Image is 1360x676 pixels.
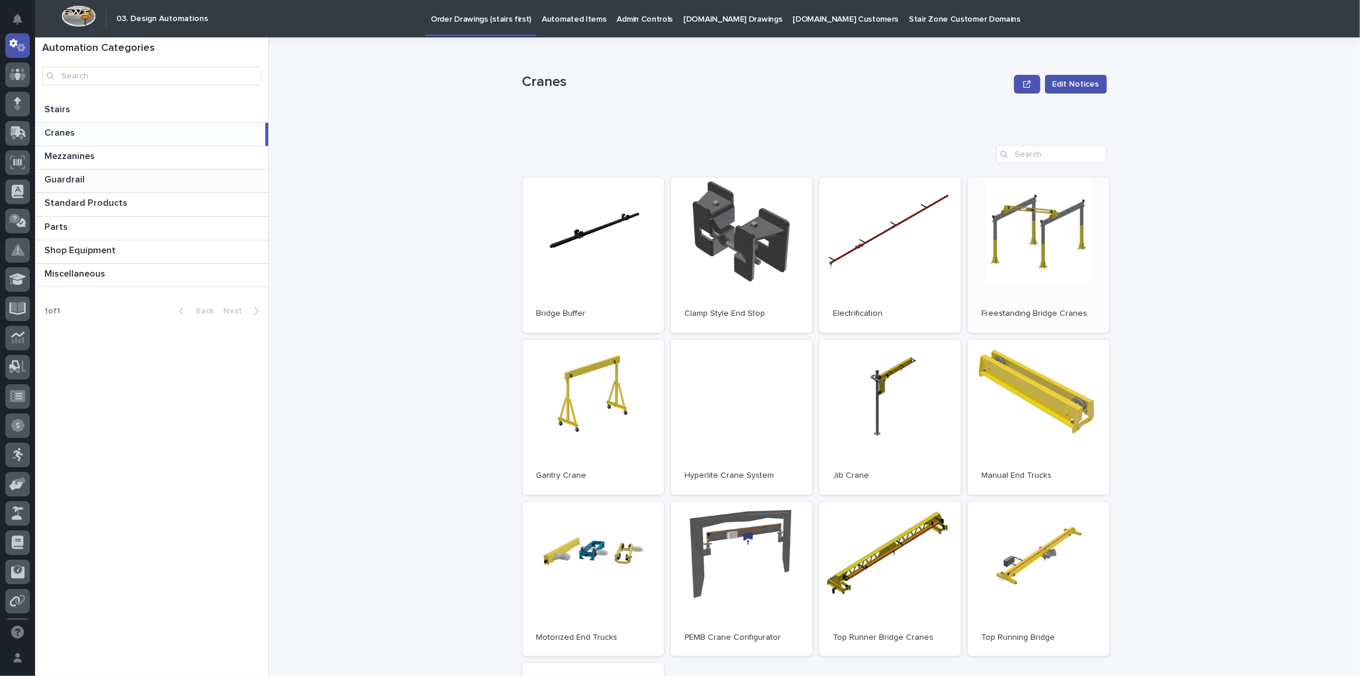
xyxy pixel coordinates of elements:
a: Hyperlite Crane System [671,340,812,495]
span: Edit Notices [1053,78,1099,90]
p: 1 of 1 [35,297,70,326]
a: StairsStairs [35,99,268,123]
button: Next [219,306,268,316]
p: Stairs [44,102,72,115]
p: How can we help? [12,65,213,84]
img: Stacker [12,11,35,35]
a: 📖Help Docs [7,183,68,204]
div: 📖 [12,189,21,198]
a: Powered byPylon [82,216,141,225]
a: PartsParts [35,217,268,240]
p: Hyperlite Crane System [685,471,798,481]
a: 🔗Onboarding Call [68,183,154,204]
p: Electrification [833,309,947,319]
p: Top Runner Bridge Cranes [833,633,947,643]
a: Manual End Trucks [968,340,1109,495]
a: Freestanding Bridge Cranes [968,178,1109,333]
p: Cranes [522,74,1010,91]
a: Gantry Crane [522,340,664,495]
div: 🔗 [73,189,82,198]
button: Start new chat [199,133,213,147]
p: Welcome 👋 [12,46,213,65]
p: Bridge Buffer [537,309,650,319]
a: PEMB Crane Configurator [671,502,812,657]
p: Freestanding Bridge Cranes [982,309,1095,319]
p: Mezzanines [44,149,97,162]
p: PEMB Crane Configurator [685,633,798,643]
a: Bridge Buffer [522,178,664,333]
span: Help Docs [23,188,64,199]
a: CranesCranes [35,123,268,146]
img: Workspace Logo [61,5,96,27]
a: Clamp Style End Stop [671,178,812,333]
span: Next [223,307,249,315]
a: Electrification [819,178,961,333]
h1: Automation Categories [42,42,261,55]
a: GuardrailGuardrail [35,170,268,193]
p: Top Running Bridge [982,633,1095,643]
button: Open support chat [5,620,30,644]
img: 1736555164131-43832dd5-751b-4058-ba23-39d91318e5a0 [12,130,33,151]
span: Pylon [116,216,141,225]
p: Guardrail [44,172,87,185]
p: Clamp Style End Stop [685,309,798,319]
input: Search [42,67,261,85]
p: Manual End Trucks [982,471,1095,481]
button: Notifications [5,7,30,32]
p: Gantry Crane [537,471,650,481]
span: Onboarding Call [85,188,149,199]
h2: 03. Design Automations [116,14,208,24]
a: Top Runner Bridge Cranes [819,502,961,657]
div: Start new chat [40,130,192,142]
p: Jib Crane [833,471,947,481]
input: Search [996,145,1107,164]
a: MiscellaneousMiscellaneous [35,264,268,287]
button: Edit Notices [1045,75,1107,94]
p: Standard Products [44,195,130,209]
p: Cranes [44,125,77,139]
a: Shop EquipmentShop Equipment [35,240,268,264]
button: Back [169,306,219,316]
a: Top Running Bridge [968,502,1109,657]
a: Jib Crane [819,340,961,495]
span: Back [189,307,214,315]
p: Shop Equipment [44,243,118,256]
a: Motorized End Trucks [522,502,664,657]
div: Notifications [15,14,30,33]
p: Motorized End Trucks [537,633,650,643]
a: Standard ProductsStandard Products [35,193,268,216]
p: Miscellaneous [44,266,108,280]
div: We're available if you need us! [40,142,148,151]
p: Parts [44,219,70,233]
a: MezzaninesMezzanines [35,146,268,170]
